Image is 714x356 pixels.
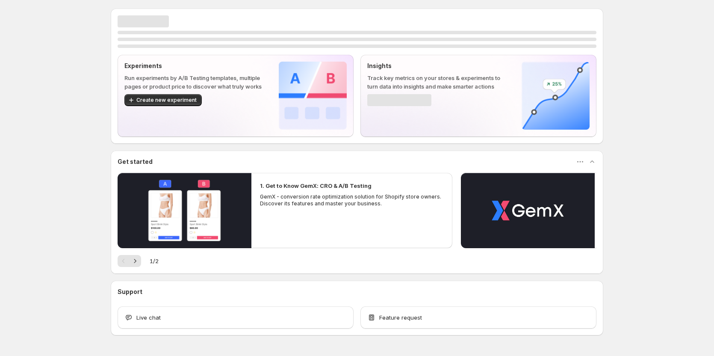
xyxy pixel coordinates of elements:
[124,74,265,91] p: Run experiments by A/B Testing templates, multiple pages or product price to discover what truly ...
[150,257,159,265] span: 1 / 2
[136,313,161,322] span: Live chat
[279,62,347,130] img: Experiments
[118,173,251,248] button: Play video
[260,181,372,190] h2: 1. Get to Know GemX: CRO & A/B Testing
[118,157,153,166] h3: Get started
[136,97,197,104] span: Create new experiment
[522,62,590,130] img: Insights
[129,255,141,267] button: Next
[367,74,508,91] p: Track key metrics on your stores & experiments to turn data into insights and make smarter actions
[379,313,422,322] span: Feature request
[367,62,508,70] p: Insights
[124,62,265,70] p: Experiments
[118,288,142,296] h3: Support
[118,255,141,267] nav: Pagination
[461,173,595,248] button: Play video
[260,193,444,207] p: GemX - conversion rate optimization solution for Shopify store owners. Discover its features and ...
[124,94,202,106] button: Create new experiment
